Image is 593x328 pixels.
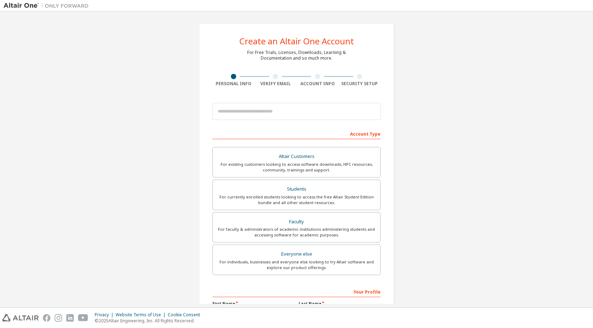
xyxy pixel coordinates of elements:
[217,249,376,259] div: Everyone else
[217,184,376,194] div: Students
[4,2,92,9] img: Altair One
[212,81,255,87] div: Personal Info
[212,128,381,139] div: Account Type
[296,81,339,87] div: Account Info
[43,314,50,322] img: facebook.svg
[255,81,297,87] div: Verify Email
[55,314,62,322] img: instagram.svg
[95,318,204,324] p: © 2025 Altair Engineering, Inc. All Rights Reserved.
[116,312,168,318] div: Website Terms of Use
[66,314,74,322] img: linkedin.svg
[217,259,376,270] div: For individuals, businesses and everyone else looking to try Altair software and explore our prod...
[339,81,381,87] div: Security Setup
[217,226,376,238] div: For faculty & administrators of academic institutions administering students and accessing softwa...
[299,301,381,306] label: Last Name
[2,314,39,322] img: altair_logo.svg
[247,50,346,61] div: For Free Trials, Licenses, Downloads, Learning & Documentation and so much more.
[212,301,294,306] label: First Name
[217,194,376,206] div: For currently enrolled students looking to access the free Altair Student Edition bundle and all ...
[217,152,376,162] div: Altair Customers
[168,312,204,318] div: Cookie Consent
[95,312,116,318] div: Privacy
[217,217,376,227] div: Faculty
[212,286,381,297] div: Your Profile
[78,314,88,322] img: youtube.svg
[239,37,354,45] div: Create an Altair One Account
[217,162,376,173] div: For existing customers looking to access software downloads, HPC resources, community, trainings ...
